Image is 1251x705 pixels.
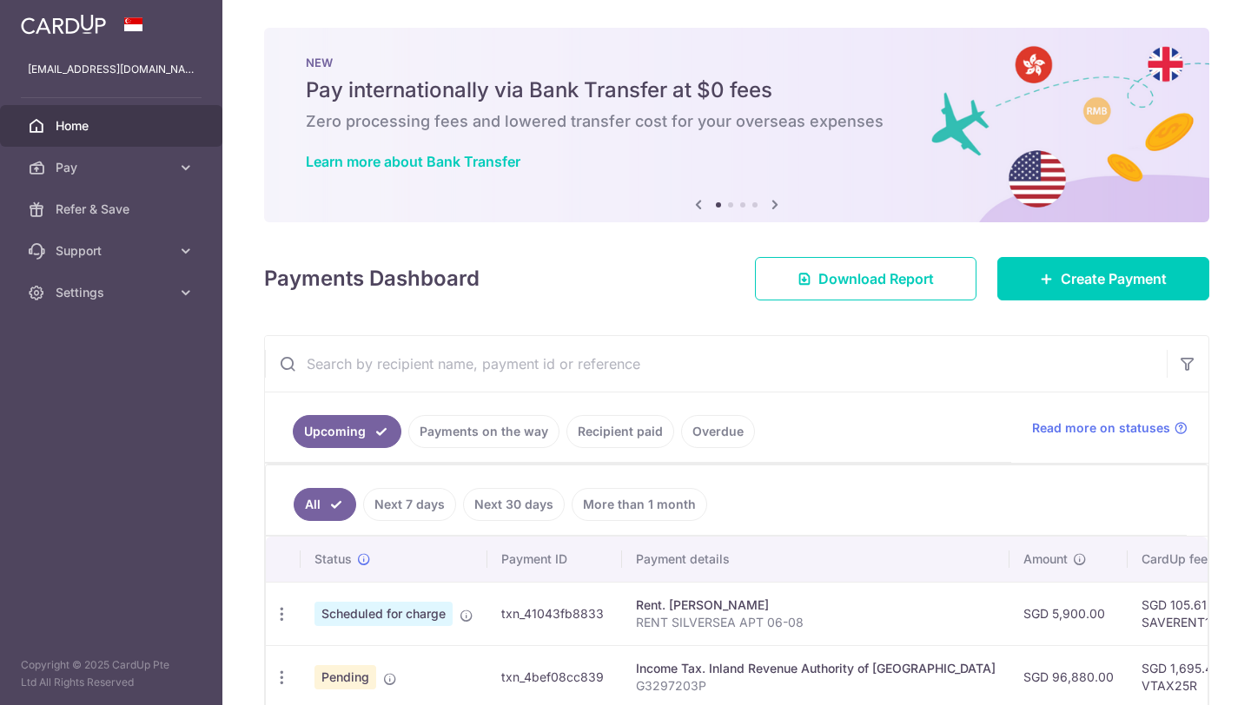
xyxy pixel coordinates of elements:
[56,117,170,135] span: Home
[408,415,559,448] a: Payments on the way
[566,415,674,448] a: Recipient paid
[1142,550,1208,568] span: CardUp fee
[1032,419,1170,437] span: Read more on statuses
[572,488,707,521] a: More than 1 month
[636,596,996,614] div: Rent. [PERSON_NAME]
[622,537,1009,582] th: Payment details
[1032,419,1188,437] a: Read more on statuses
[1128,582,1241,645] td: SGD 105.61 SAVERENT179
[314,665,376,689] span: Pending
[306,56,1168,69] p: NEW
[56,284,170,301] span: Settings
[681,415,755,448] a: Overdue
[264,28,1209,222] img: Bank transfer banner
[56,159,170,176] span: Pay
[21,14,106,35] img: CardUp
[314,602,453,626] span: Scheduled for charge
[636,660,996,677] div: Income Tax. Inland Revenue Authority of [GEOGRAPHIC_DATA]
[314,550,352,568] span: Status
[293,415,401,448] a: Upcoming
[264,263,480,294] h4: Payments Dashboard
[755,257,976,300] a: Download Report
[306,153,520,170] a: Learn more about Bank Transfer
[56,201,170,218] span: Refer & Save
[487,582,622,645] td: txn_41043fb8833
[56,242,170,260] span: Support
[636,614,996,631] p: RENT SILVERSEA APT 06-08
[636,677,996,695] p: G3297203P
[28,61,195,78] p: [EMAIL_ADDRESS][DOMAIN_NAME]
[363,488,456,521] a: Next 7 days
[487,537,622,582] th: Payment ID
[1061,268,1167,289] span: Create Payment
[1009,582,1128,645] td: SGD 5,900.00
[463,488,565,521] a: Next 30 days
[1023,550,1068,568] span: Amount
[306,76,1168,104] h5: Pay internationally via Bank Transfer at $0 fees
[265,336,1167,392] input: Search by recipient name, payment id or reference
[294,488,356,521] a: All
[997,257,1209,300] a: Create Payment
[306,111,1168,132] h6: Zero processing fees and lowered transfer cost for your overseas expenses
[818,268,934,289] span: Download Report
